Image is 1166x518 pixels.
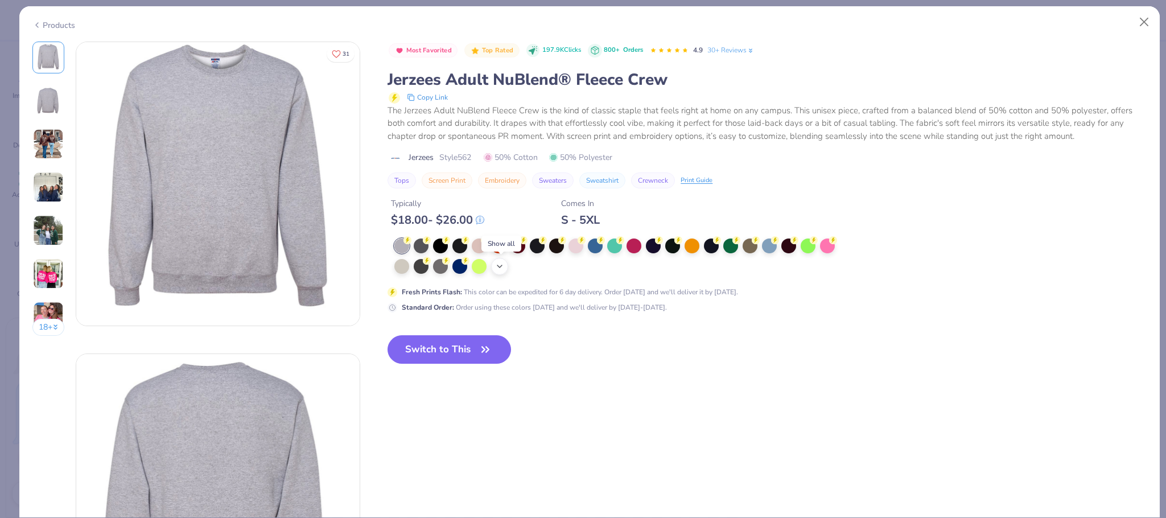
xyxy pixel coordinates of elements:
strong: Standard Order : [402,303,454,312]
div: Products [32,19,75,31]
img: Front [76,42,360,326]
div: Show all [481,236,521,252]
div: S - 5XL [561,213,600,227]
span: Jerzees [409,151,434,163]
span: 31 [343,51,349,57]
div: Order using these colors [DATE] and we'll deliver by [DATE]-[DATE]. [402,302,667,313]
img: Front [35,44,62,71]
img: User generated content [33,302,64,332]
span: 4.9 [693,46,703,55]
button: Switch to This [388,335,511,364]
img: User generated content [33,215,64,246]
span: Style 562 [439,151,471,163]
button: Sweaters [532,172,574,188]
div: The Jerzees Adult NuBlend Fleece Crew is the kind of classic staple that feels right at home on a... [388,104,1147,143]
div: Print Guide [681,176,712,186]
strong: Fresh Prints Flash : [402,287,462,297]
button: Screen Print [422,172,472,188]
span: Top Rated [482,47,514,54]
div: 4.9 Stars [650,42,689,60]
img: User generated content [33,172,64,203]
button: Badge Button [464,43,519,58]
img: User generated content [33,129,64,159]
button: Like [327,46,355,62]
img: User generated content [33,258,64,289]
img: Top Rated sort [471,46,480,55]
button: Tops [388,172,416,188]
span: Orders [623,46,643,54]
span: 50% Polyester [549,151,612,163]
img: brand logo [388,154,403,163]
div: $ 18.00 - $ 26.00 [391,213,484,227]
button: Embroidery [478,172,526,188]
button: Sweatshirt [579,172,625,188]
div: Jerzees Adult NuBlend® Fleece Crew [388,69,1147,91]
button: Close [1134,11,1155,33]
div: Comes In [561,198,600,209]
img: Most Favorited sort [395,46,404,55]
div: 800+ [604,46,643,55]
button: 18+ [32,319,65,336]
div: Typically [391,198,484,209]
span: Most Favorited [406,47,452,54]
div: This color can be expedited for 6 day delivery. Order [DATE] and we'll deliver it by [DATE]. [402,287,738,297]
button: Badge Button [389,43,458,58]
span: 197.9K Clicks [542,46,581,55]
img: Back [35,87,62,114]
button: Crewneck [631,172,675,188]
button: copy to clipboard [403,91,451,104]
a: 30+ Reviews [707,45,755,55]
span: 50% Cotton [484,151,538,163]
